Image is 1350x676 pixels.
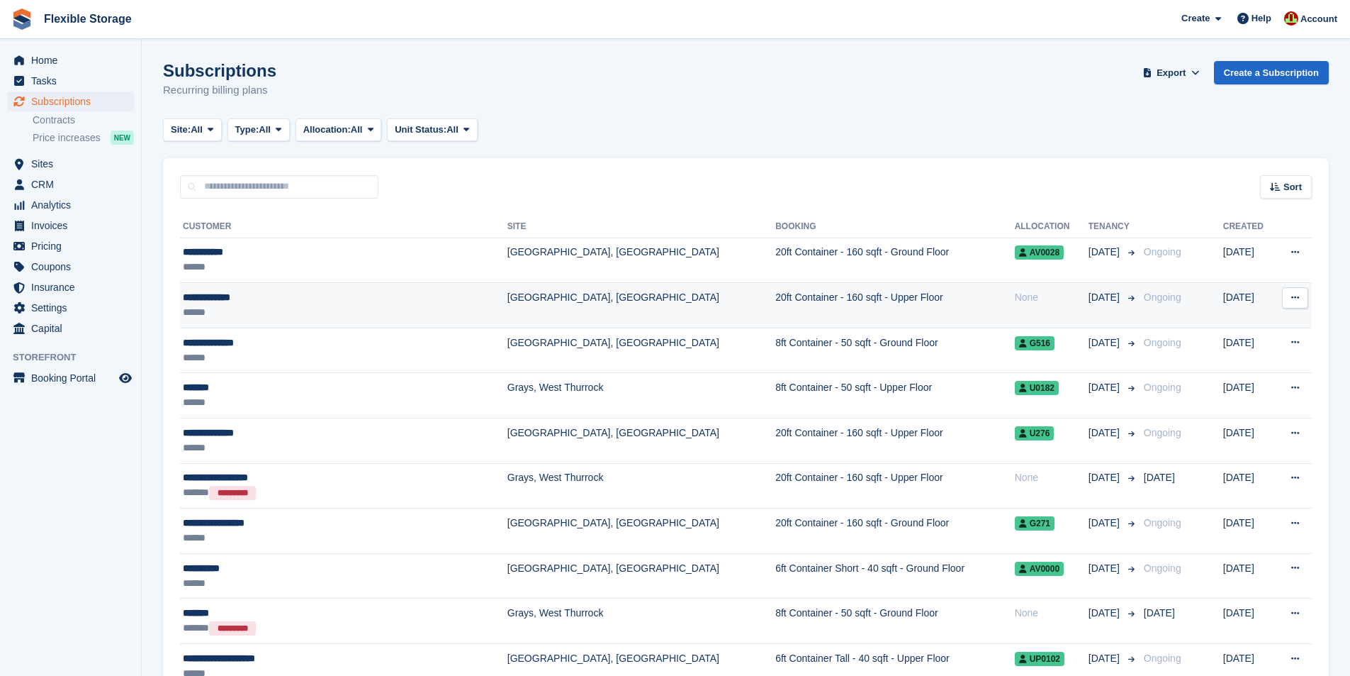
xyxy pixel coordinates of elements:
[31,50,116,70] span: Home
[507,509,775,554] td: [GEOGRAPHIC_DATA], [GEOGRAPHIC_DATA]
[1144,427,1181,438] span: Ongoing
[1223,238,1274,283] td: [DATE]
[31,71,116,91] span: Tasks
[1089,606,1123,621] span: [DATE]
[296,118,382,142] button: Allocation: All
[1089,336,1123,350] span: [DATE]
[507,373,775,419] td: Grays, West Thurrock
[31,92,116,111] span: Subscriptions
[1089,216,1138,238] th: Tenancy
[1089,290,1123,305] span: [DATE]
[111,131,134,145] div: NEW
[7,50,134,70] a: menu
[1015,606,1089,621] div: None
[1144,653,1181,664] span: Ongoing
[31,277,116,297] span: Insurance
[1015,245,1064,260] span: AV0028
[31,195,116,215] span: Analytics
[1089,426,1123,440] span: [DATE]
[387,118,477,142] button: Unit Status: All
[7,216,134,236] a: menu
[1089,561,1123,576] span: [DATE]
[227,118,290,142] button: Type: All
[1251,11,1271,26] span: Help
[446,123,459,137] span: All
[775,509,1014,554] td: 20ft Container - 160 sqft - Ground Floor
[1223,283,1274,328] td: [DATE]
[507,216,775,238] th: Site
[1223,216,1274,238] th: Created
[33,131,101,145] span: Price increases
[507,463,775,509] td: Grays, West Thurrock
[1089,470,1123,485] span: [DATE]
[7,174,134,194] a: menu
[7,154,134,174] a: menu
[303,123,351,137] span: Allocation:
[1015,216,1089,238] th: Allocation
[171,123,191,137] span: Site:
[775,373,1014,419] td: 8ft Container - 50 sqft - Upper Floor
[1144,563,1181,574] span: Ongoing
[7,92,134,111] a: menu
[33,130,134,145] a: Price increases NEW
[1140,61,1203,84] button: Export
[31,368,116,388] span: Booking Portal
[1144,607,1175,619] span: [DATE]
[1089,380,1123,395] span: [DATE]
[1015,426,1054,440] span: U276
[180,216,507,238] th: Customer
[1015,336,1054,350] span: G516
[1181,11,1210,26] span: Create
[1089,245,1123,260] span: [DATE]
[1223,373,1274,419] td: [DATE]
[1223,553,1274,599] td: [DATE]
[1214,61,1329,84] a: Create a Subscription
[775,216,1014,238] th: Booking
[1089,516,1123,531] span: [DATE]
[507,553,775,599] td: [GEOGRAPHIC_DATA], [GEOGRAPHIC_DATA]
[33,113,134,127] a: Contracts
[7,368,134,388] a: menu
[31,174,116,194] span: CRM
[7,318,134,338] a: menu
[507,283,775,328] td: [GEOGRAPHIC_DATA], [GEOGRAPHIC_DATA]
[7,257,134,277] a: menu
[1015,381,1059,395] span: U0182
[7,277,134,297] a: menu
[117,370,134,387] a: Preview store
[1015,516,1054,531] span: G271
[775,238,1014,283] td: 20ft Container - 160 sqft - Ground Floor
[1223,328,1274,373] td: [DATE]
[1284,11,1298,26] img: David Jones
[11,9,33,30] img: stora-icon-8386f47178a22dfd0bd8f6a31ec36ba5ce8667c1dd55bd0f319d3a0aa187defe.svg
[507,328,775,373] td: [GEOGRAPHIC_DATA], [GEOGRAPHIC_DATA]
[1144,517,1181,528] span: Ongoing
[163,61,276,80] h1: Subscriptions
[31,216,116,236] span: Invoices
[1144,337,1181,348] span: Ongoing
[775,463,1014,509] td: 20ft Container - 160 sqft - Upper Floor
[7,195,134,215] a: menu
[31,257,116,277] span: Coupons
[1223,419,1274,464] td: [DATE]
[235,123,259,137] span: Type:
[775,283,1014,328] td: 20ft Container - 160 sqft - Upper Floor
[1144,292,1181,303] span: Ongoing
[395,123,446,137] span: Unit Status:
[191,123,203,137] span: All
[1283,180,1302,194] span: Sort
[351,123,363,137] span: All
[507,238,775,283] td: [GEOGRAPHIC_DATA], [GEOGRAPHIC_DATA]
[31,154,116,174] span: Sites
[1144,382,1181,393] span: Ongoing
[38,7,137,31] a: Flexible Storage
[7,298,134,318] a: menu
[1157,66,1186,80] span: Export
[1015,562,1064,576] span: AV0000
[775,419,1014,464] td: 20ft Container - 160 sqft - Upper Floor
[31,318,116,338] span: Capital
[31,236,116,256] span: Pricing
[1223,599,1274,644] td: [DATE]
[31,298,116,318] span: Settings
[507,599,775,644] td: Grays, West Thurrock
